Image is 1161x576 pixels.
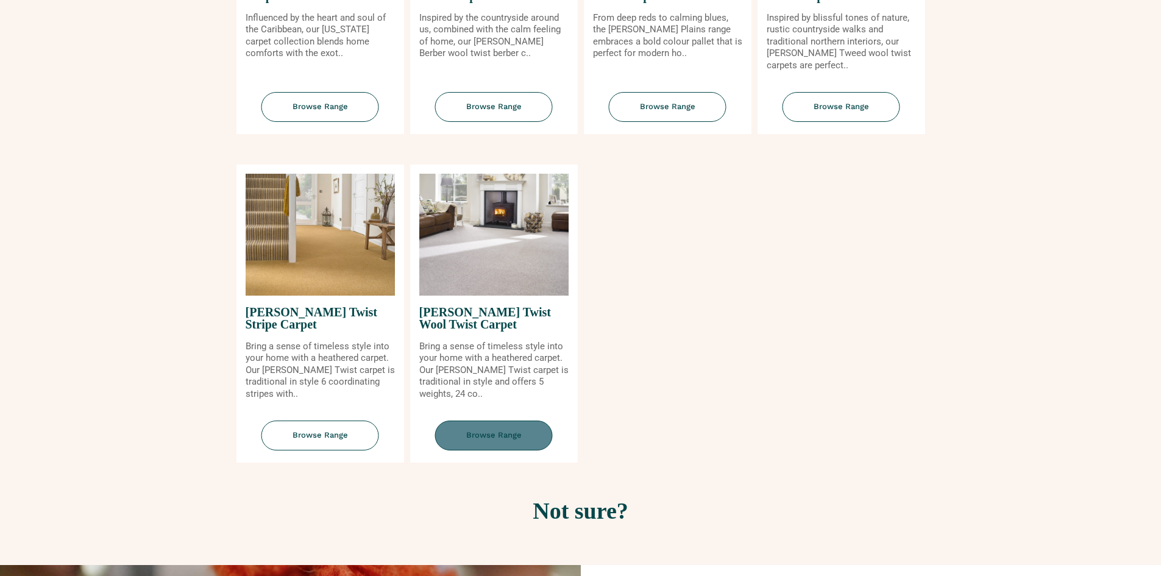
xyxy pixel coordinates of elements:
a: Browse Range [236,92,404,134]
h2: Not sure? [240,499,922,522]
p: Influenced by the heart and soul of the Caribbean, our [US_STATE] carpet collection blends home c... [246,12,395,60]
span: [PERSON_NAME] Twist Wool Twist Carpet [419,296,569,341]
p: Bring a sense of timeless style into your home with a heathered carpet. Our [PERSON_NAME] Twist c... [246,341,395,400]
a: Browse Range [758,92,925,134]
span: [PERSON_NAME] Twist Stripe Carpet [246,296,395,341]
a: Browse Range [584,92,751,134]
p: Inspired by blissful tones of nature, rustic countryside walks and traditional northern interiors... [767,12,916,72]
span: Browse Range [609,92,726,122]
img: Tomkinson Twist Stripe Carpet [246,174,395,296]
span: Browse Range [261,92,379,122]
p: From deep reds to calming blues, the [PERSON_NAME] Plains range embraces a bold colour pallet tha... [593,12,742,60]
p: Bring a sense of timeless style into your home with a heathered carpet. Our [PERSON_NAME] Twist c... [419,341,569,400]
img: Tomkinson Twist Wool Twist Carpet [419,174,569,296]
p: Inspired by the countryside around us, combined with the calm feeling of home, our [PERSON_NAME] ... [419,12,569,60]
span: Browse Range [435,92,553,122]
a: Browse Range [410,421,578,463]
a: Browse Range [410,92,578,134]
span: Browse Range [783,92,900,122]
span: Browse Range [261,421,379,450]
a: Browse Range [236,421,404,463]
span: Browse Range [435,421,553,450]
